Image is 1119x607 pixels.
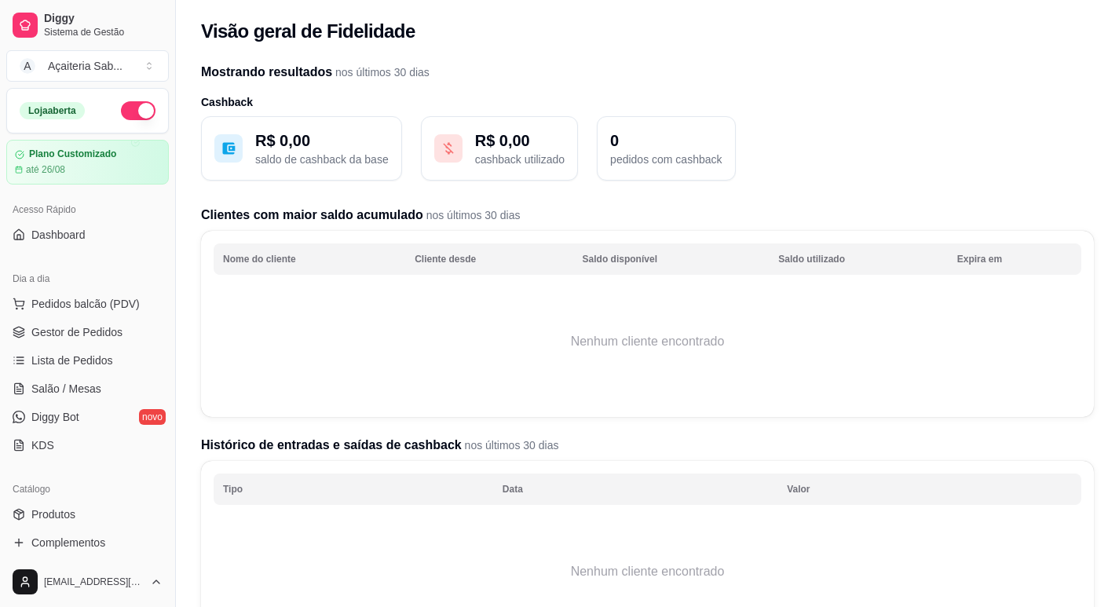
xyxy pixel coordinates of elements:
[6,376,169,401] a: Salão / Mesas
[48,58,123,74] div: Açaiteria Sab ...
[493,474,777,505] th: Data
[6,348,169,373] a: Lista de Pedidos
[6,477,169,502] div: Catálogo
[423,209,521,221] span: nos últimos 30 dias
[31,353,113,368] span: Lista de Pedidos
[475,152,565,167] p: cashback utilizado
[610,130,722,152] p: 0
[214,243,405,275] th: Nome do cliente
[31,409,79,425] span: Diggy Bot
[573,243,770,275] th: Saldo disponível
[475,130,565,152] p: R$ 0,00
[769,243,947,275] th: Saldo utilizado
[6,140,169,185] a: Plano Customizadoaté 26/08
[201,94,1094,110] h3: Cashback
[31,437,54,453] span: KDS
[255,130,389,152] p: R$ 0,00
[44,576,144,588] span: [EMAIL_ADDRESS][DOMAIN_NAME]
[20,58,35,74] span: A
[31,296,140,312] span: Pedidos balcão (PDV)
[6,197,169,222] div: Acesso Rápido
[6,266,169,291] div: Dia a dia
[421,116,578,181] button: R$ 0,00cashback utilizado
[201,19,415,44] h2: Visão geral de Fidelidade
[6,222,169,247] a: Dashboard
[405,243,572,275] th: Cliente desde
[26,163,65,176] article: até 26/08
[6,50,169,82] button: Select a team
[29,148,116,160] article: Plano Customizado
[31,381,101,397] span: Salão / Mesas
[44,12,163,26] span: Diggy
[31,535,105,550] span: Complementos
[610,152,722,167] p: pedidos com cashback
[6,433,169,458] a: KDS
[6,291,169,316] button: Pedidos balcão (PDV)
[31,324,123,340] span: Gestor de Pedidos
[20,102,85,119] div: Loja aberta
[44,26,163,38] span: Sistema de Gestão
[214,474,493,505] th: Tipo
[948,243,1081,275] th: Expira em
[6,320,169,345] a: Gestor de Pedidos
[6,502,169,527] a: Produtos
[31,506,75,522] span: Produtos
[6,530,169,555] a: Complementos
[6,6,169,44] a: DiggySistema de Gestão
[201,206,1094,225] h2: Clientes com maior saldo acumulado
[214,279,1081,404] td: Nenhum cliente encontrado
[201,436,1094,455] h2: Histórico de entradas e saídas de cashback
[31,227,86,243] span: Dashboard
[6,404,169,430] a: Diggy Botnovo
[462,439,559,452] span: nos últimos 30 dias
[121,101,155,120] button: Alterar Status
[6,563,169,601] button: [EMAIL_ADDRESS][DOMAIN_NAME]
[201,63,1094,82] h2: Mostrando resultados
[255,152,389,167] p: saldo de cashback da base
[332,66,430,79] span: nos últimos 30 dias
[777,474,1081,505] th: Valor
